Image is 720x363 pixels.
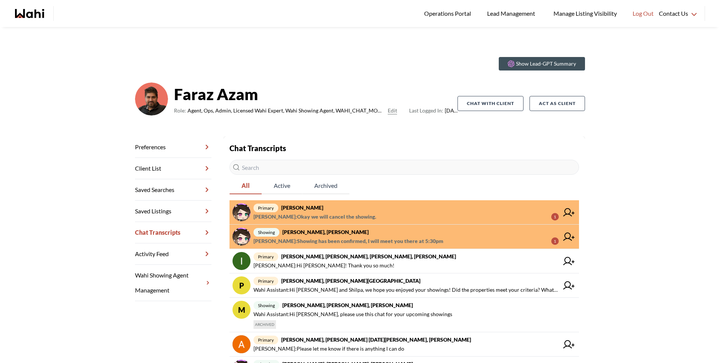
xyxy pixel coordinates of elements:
[229,332,579,357] a: primary[PERSON_NAME], [PERSON_NAME] [DATE][PERSON_NAME], [PERSON_NAME][PERSON_NAME]:Please let me...
[253,237,443,246] span: [PERSON_NAME] : Showing has been confirmed, I will meet you there at 5:30pm
[232,335,250,353] img: chat avatar
[281,204,323,211] strong: [PERSON_NAME]
[232,276,250,294] div: P
[253,252,278,261] span: primary
[232,301,250,319] div: M
[232,203,250,221] img: chat avatar
[187,106,385,115] span: Agent, Ops, Admin, Licensed Wahi Expert, Wahi Showing Agent, WAHI_CHAT_MODERATOR
[253,204,278,212] span: primary
[253,212,376,221] span: [PERSON_NAME] : Okay we will cancel the showing.
[551,237,559,245] div: 1
[262,178,302,193] span: Active
[253,320,276,329] span: ARCHIVED
[551,9,619,18] span: Manage Listing Visibility
[253,336,278,344] span: primary
[135,222,211,243] a: Chat Transcripts
[135,179,211,201] a: Saved Searches
[135,243,211,265] a: Activity Feed
[135,201,211,222] a: Saved Listings
[229,178,262,194] button: All
[529,96,585,111] button: Act as Client
[487,9,538,18] span: Lead Management
[409,106,457,115] span: [DATE]
[229,144,286,153] strong: Chat Transcripts
[253,310,452,319] span: Wahi Assistant : Hi [PERSON_NAME], please use this chat for your upcoming showings
[229,225,579,249] a: showing[PERSON_NAME], [PERSON_NAME][PERSON_NAME]:Showing has been confirmed, I will meet you ther...
[135,136,211,158] a: Preferences
[499,57,585,70] button: Show Lead-GPT Summary
[229,178,262,193] span: All
[174,83,457,105] strong: Faraz Azam
[551,213,559,220] div: 1
[409,107,443,114] span: Last Logged In:
[457,96,523,111] button: Chat with client
[281,253,456,259] strong: [PERSON_NAME], [PERSON_NAME], [PERSON_NAME], [PERSON_NAME]
[302,178,349,193] span: Archived
[253,261,394,270] span: [PERSON_NAME] : Hi [PERSON_NAME]! Thank you so much!
[253,285,559,294] span: Wahi Assistant : Hi [PERSON_NAME] and Shilpa, we hope you enjoyed your showings! Did the properti...
[174,106,186,115] span: Role:
[262,178,302,194] button: Active
[388,106,397,115] button: Edit
[424,9,474,18] span: Operations Portal
[15,9,44,18] a: Wahi homepage
[253,344,404,353] span: [PERSON_NAME] : Please let me know if there is anything I can do
[229,200,579,225] a: primary[PERSON_NAME][PERSON_NAME]:Okay we will cancel the showing.1
[281,336,471,343] strong: [PERSON_NAME], [PERSON_NAME] [DATE][PERSON_NAME], [PERSON_NAME]
[282,302,413,308] strong: [PERSON_NAME], [PERSON_NAME], [PERSON_NAME]
[302,178,349,194] button: Archived
[229,273,579,298] a: Pprimary[PERSON_NAME], [PERSON_NAME][GEOGRAPHIC_DATA]Wahi Assistant:Hi [PERSON_NAME] and Shilpa, ...
[253,301,279,310] span: showing
[633,9,654,18] span: Log Out
[232,228,250,246] img: chat avatar
[135,265,211,301] a: Wahi Showing Agent Management
[282,229,369,235] strong: [PERSON_NAME], [PERSON_NAME]
[229,249,579,273] a: primary[PERSON_NAME], [PERSON_NAME], [PERSON_NAME], [PERSON_NAME][PERSON_NAME]:Hi [PERSON_NAME]! ...
[229,160,579,175] input: Search
[135,82,168,115] img: d03c15c2156146a3.png
[229,298,579,332] a: Mshowing[PERSON_NAME], [PERSON_NAME], [PERSON_NAME]Wahi Assistant:Hi [PERSON_NAME], please use th...
[281,277,420,284] strong: [PERSON_NAME], [PERSON_NAME][GEOGRAPHIC_DATA]
[253,277,278,285] span: primary
[232,252,250,270] img: chat avatar
[516,60,576,67] p: Show Lead-GPT Summary
[135,158,211,179] a: Client List
[253,228,279,237] span: showing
